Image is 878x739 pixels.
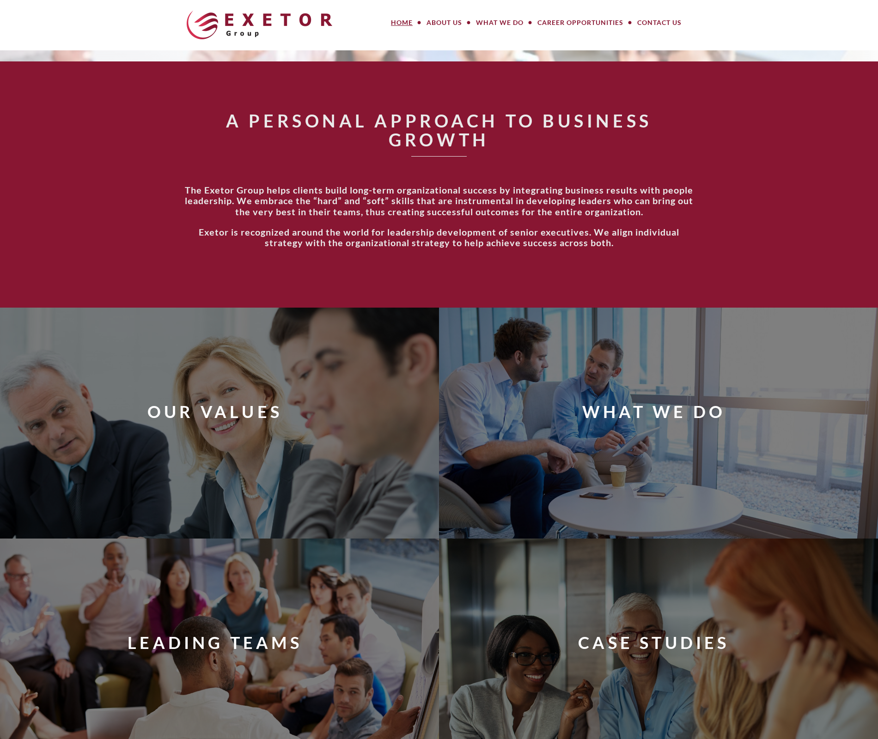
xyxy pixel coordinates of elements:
div: Case Studies [578,631,729,654]
a: Home [384,13,420,32]
strong: The Exetor Group helps clients build long-term organizational success by integrating business res... [185,184,693,218]
a: Career Opportunities [530,13,630,32]
div: Our Values [147,400,282,423]
a: About Us [420,13,469,32]
strong: Exetor is recognized around the world for leadership development of senior executives. We align i... [199,226,679,248]
div: Leading Teams [128,631,302,654]
a: What We Do [469,13,530,32]
img: The Exetor Group [187,11,332,39]
div: What We Do [582,400,726,423]
a: Contact Us [630,13,689,32]
h1: A Personal Approach to Business Growth [183,111,695,150]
